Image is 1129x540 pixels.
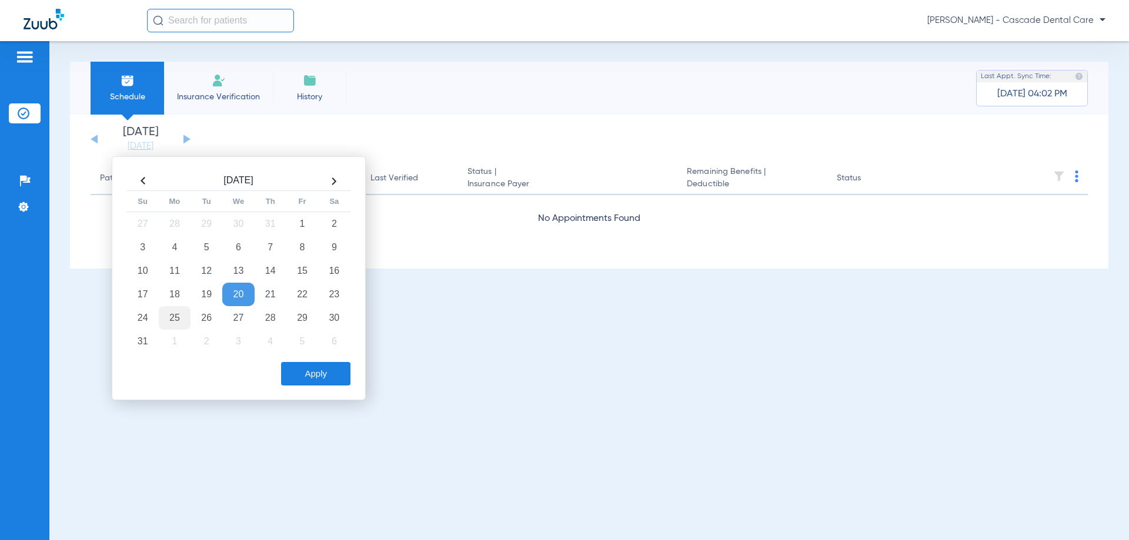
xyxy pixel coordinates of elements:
th: Remaining Benefits | [677,162,827,195]
img: group-dot-blue.svg [1075,170,1078,182]
div: Last Verified [370,172,418,185]
img: hamburger-icon [15,50,34,64]
div: Patient Name [100,172,152,185]
th: Status | [458,162,677,195]
img: Schedule [121,73,135,88]
span: [DATE] 04:02 PM [997,88,1067,100]
button: Apply [281,362,350,385]
div: No Appointments Found [91,212,1088,226]
img: Zuub Logo [24,9,64,29]
img: Search Icon [153,15,163,26]
span: History [282,91,338,103]
div: Last Verified [370,172,449,185]
span: Schedule [99,91,155,103]
input: Search for patients [147,9,294,32]
img: Manual Insurance Verification [212,73,226,88]
img: last sync help info [1075,72,1083,81]
th: [DATE] [159,172,318,191]
span: Last Appt. Sync Time: [981,71,1051,82]
th: Status [827,162,907,195]
span: Insurance Verification [173,91,264,103]
span: Insurance Payer [467,178,668,190]
div: Patient Name [100,172,199,185]
img: filter.svg [1053,170,1065,182]
li: [DATE] [105,126,176,152]
span: [PERSON_NAME] - Cascade Dental Care [927,15,1105,26]
a: [DATE] [105,140,176,152]
img: History [303,73,317,88]
span: Deductible [687,178,817,190]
